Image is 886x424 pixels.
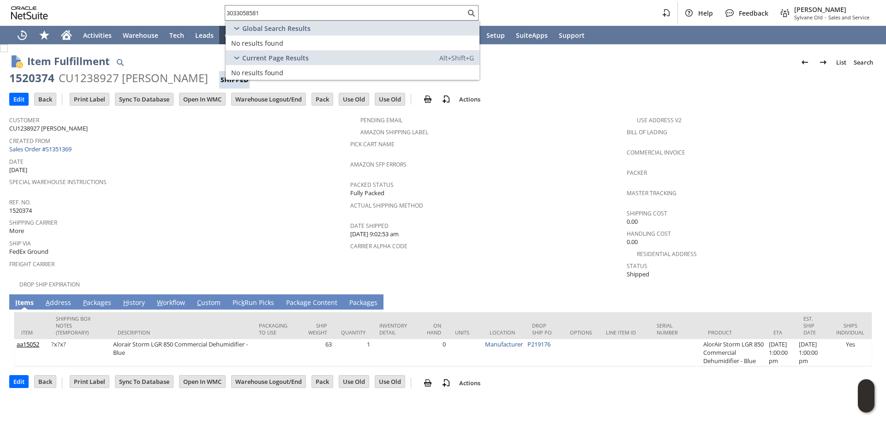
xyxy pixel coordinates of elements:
svg: logo [11,6,48,19]
iframe: Click here to launch Oracle Guided Learning Help Panel [858,379,874,412]
div: CU1238927 [PERSON_NAME] [59,71,208,85]
img: Quick Find [114,57,126,68]
a: Created From [9,137,50,145]
span: CU1238927 [PERSON_NAME] [9,124,88,133]
input: Use Old [375,93,405,105]
span: e [371,298,374,307]
span: Sylvane Old [794,14,823,21]
span: Tech [169,31,184,40]
td: 0 [418,339,448,366]
td: AlorAir Storm LGR 850 Commercial Dehumidifier - Blue [701,339,766,366]
a: Support [553,26,590,44]
div: On Hand [425,322,441,336]
a: Residential Address [637,250,697,258]
input: Use Old [339,376,369,388]
a: Date Shipped [350,222,389,230]
a: Recent Records [11,26,33,44]
span: Shipped [627,270,649,279]
span: W [157,298,163,307]
a: Search [850,55,877,70]
div: Shipping Box Notes (Temporary) [56,315,104,336]
input: Print Label [70,376,109,388]
a: Master Tracking [627,189,676,197]
span: P [83,298,87,307]
span: [DATE] [9,166,27,174]
div: Drop Ship PO [532,322,556,336]
div: Ship Weight [305,322,327,336]
div: Product [708,329,760,336]
td: Alorair Storm LGR 850 Commercial Dehumidifier - Blue [111,339,252,366]
div: 1520374 [9,71,54,85]
input: Use Old [339,93,369,105]
span: A [46,298,50,307]
input: Back [35,93,56,105]
div: Shortcuts [33,26,55,44]
svg: Home [61,30,72,41]
a: Pick Cart Name [350,140,395,148]
span: Help [698,9,713,18]
a: Drop Ship Expiration [19,281,80,288]
img: Previous [799,57,810,68]
a: Shipping Carrier [9,219,57,227]
a: Unrolled view on [860,296,871,307]
input: Sync To Database [115,93,173,105]
span: 0.00 [627,217,638,226]
span: FedEx Ground [9,247,48,256]
span: 1520374 [9,206,32,215]
span: [DATE] 9:02:53 am [350,230,399,239]
div: Ships Individual [836,322,865,336]
a: Actions [455,379,484,387]
img: Next [818,57,829,68]
input: Warehouse Logout/End [232,93,305,105]
a: Pending Email [360,116,402,124]
span: Alt+Shift+G [439,54,474,62]
a: Actions [455,95,484,103]
input: Open In WMC [180,93,225,105]
a: Use Address V2 [637,116,682,124]
a: Ref. No. [9,198,31,206]
a: Packages [347,298,380,308]
div: Shipped [219,71,250,89]
a: Packer [627,169,647,177]
span: [PERSON_NAME] [794,5,869,14]
span: SuiteApps [516,31,548,40]
a: Sales Order #S1351369 [9,145,74,153]
div: Packaging to Use [259,322,292,336]
div: Options [570,329,592,336]
img: add-record.svg [441,94,452,105]
span: Setup [486,31,505,40]
a: Actual Shipping Method [350,202,423,209]
a: Amazon Shipping Label [360,128,428,136]
span: Support [559,31,585,40]
span: Sales and Service [828,14,869,21]
a: Warehouse [117,26,164,44]
a: Special Warehouse Instructions [9,178,107,186]
svg: Search [466,7,477,18]
input: Open In WMC [180,376,225,388]
a: Ship Via [9,239,31,247]
a: Home [55,26,78,44]
span: g [304,298,307,307]
a: Packed Status [350,181,394,189]
span: Feedback [739,9,768,18]
td: [DATE] 1:00:00 pm [766,339,796,366]
div: Serial Number [657,322,694,336]
span: k [241,298,245,307]
span: H [123,298,128,307]
a: Carrier Alpha Code [350,242,407,250]
img: print.svg [422,94,433,105]
span: 0.00 [627,238,638,246]
span: Fully Packed [350,189,384,197]
a: No results found [226,65,479,80]
span: Oracle Guided Learning Widget. To move around, please hold and drag [858,396,874,413]
div: ETA [773,329,790,336]
input: Print Label [70,93,109,105]
a: Shipping Cost [627,209,667,217]
a: Activities [78,26,117,44]
a: Workflow [155,298,187,308]
a: Address [43,298,73,308]
svg: Recent Records [17,30,28,41]
a: PickRun Picks [230,298,276,308]
a: Bill Of Lading [627,128,667,136]
div: Inventory Detail [379,322,411,336]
